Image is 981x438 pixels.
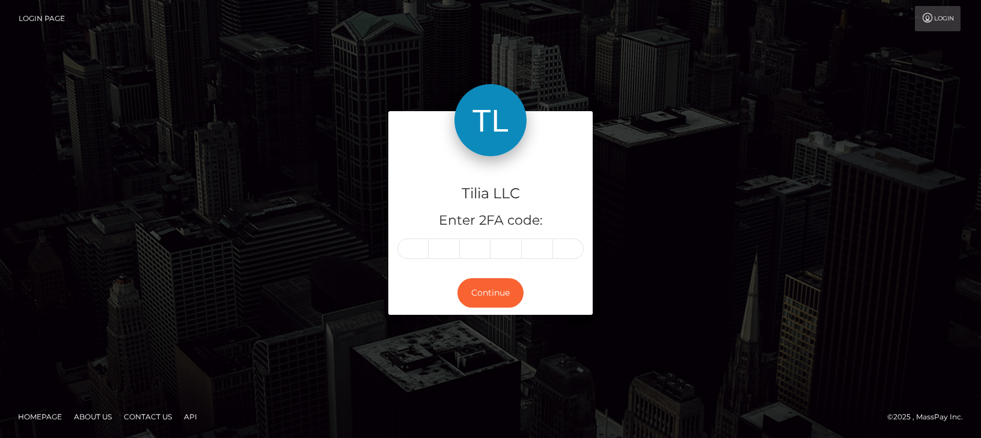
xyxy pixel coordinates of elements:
[454,84,527,156] img: Tilia LLC
[887,410,972,424] div: © 2025 , MassPay Inc.
[397,183,584,204] h4: Tilia LLC
[69,407,117,426] a: About Us
[119,407,177,426] a: Contact Us
[179,407,202,426] a: API
[457,278,524,308] button: Continue
[915,6,961,31] a: Login
[19,6,65,31] a: Login Page
[13,407,67,426] a: Homepage
[397,211,584,230] h5: Enter 2FA code:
